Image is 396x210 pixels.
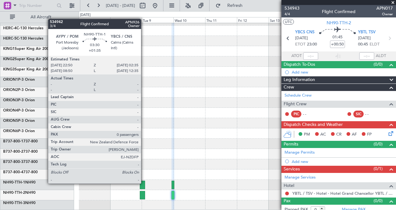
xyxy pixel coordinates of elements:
span: [DATE] - [DATE] [106,3,135,8]
span: ALDT [376,53,386,59]
span: B737-800-3 [3,160,23,164]
span: FP [367,131,372,138]
span: ORION5 [3,119,18,123]
span: 23:00 [307,41,317,48]
span: (0/0) [374,198,383,204]
span: CR [336,131,342,138]
span: B737-800-2 [3,150,23,154]
span: APN017 [376,5,393,12]
div: Wed 10 [173,17,205,23]
a: KING3Super King Air 200 [3,68,49,71]
span: HERC-4 [3,26,16,30]
div: Thu 11 [205,17,237,23]
a: ORION3P-3 Orion [3,98,35,102]
div: - - [303,111,317,117]
div: [DATE] [80,12,91,18]
a: ORION1P-3 Orion [3,78,35,82]
div: Sat 13 [269,17,300,23]
span: HERC-5 [3,37,16,41]
a: B737-800-3737-800 [3,160,38,164]
span: NH90-TTH-2 [3,191,25,195]
a: KING1Super King Air 200 [3,47,49,51]
div: Sun 7 [78,17,110,23]
span: (0/1) [374,165,383,172]
span: YBCS CNS [295,29,314,36]
span: ETOT [295,41,305,48]
span: Hotel [284,182,294,189]
button: All Aircraft [7,12,68,22]
span: Crew [284,84,294,91]
button: Refresh [213,1,250,11]
span: B737-800-4 [3,170,23,174]
span: 534943 [285,5,299,12]
a: ORION2P-3 Orion [3,88,35,92]
span: (0/0) [374,61,383,68]
span: Owner [376,12,393,17]
span: 00:45 [358,41,368,48]
span: B737-800-1 [3,140,23,143]
a: YBTL / TSV - Hotel - Hotel Grand Chancellor YBTL / TSV [292,191,393,196]
a: HERC-5C-130 Hercules [3,37,43,41]
a: HERC-4C-130 Hercules [3,26,43,30]
span: AF [352,131,357,138]
a: KING2Super King Air 200 [3,57,49,61]
a: Manage Services [285,174,316,181]
span: (0/0) [374,141,383,147]
div: Fri 12 [237,17,269,23]
a: NH90-TTH-1NH90 [3,181,35,184]
span: ORION3 [3,98,18,102]
span: 01:45 [332,34,342,41]
span: [DATE] [295,35,308,41]
span: KING1 [3,47,15,51]
div: Add new [292,69,393,75]
span: ATOT [291,53,302,59]
span: Pax [284,198,290,205]
button: UTC [283,19,294,25]
span: ORION4 [3,109,18,112]
span: Leg Information [284,76,315,84]
span: ORION1 [3,78,18,82]
span: ORION6 [3,129,18,133]
span: NH90-TTH-1 [3,181,25,184]
input: Trip Number [19,1,55,10]
div: Flight Confirmed [322,8,356,15]
span: YBTL TSV [358,29,376,36]
div: Add new [292,159,393,164]
a: Schedule Crew [285,93,312,99]
span: [DATE] [358,35,371,41]
a: Manage Permits [285,150,315,156]
span: ORION2 [3,88,18,92]
a: ORION6P-3 Orion [3,129,35,133]
a: B737-800-4737-800 [3,170,38,174]
div: Mon 8 [110,17,142,23]
input: --:-- [303,52,318,60]
a: NH90-TTH-3NH90 [3,201,35,205]
div: - - [365,111,379,117]
div: PIC [291,111,301,117]
span: 4/4 [285,12,299,17]
a: B737-800-1737-800 [3,140,38,143]
span: Permits [284,141,298,148]
div: Tue 9 [142,17,173,23]
span: NH90-TTH-2 [327,20,351,26]
span: PM [304,131,310,138]
span: Dispatch To-Dos [284,61,315,68]
span: Dispatch Checks and Weather [284,121,343,128]
span: All Aircraft [16,15,66,19]
a: B737-800-2737-800 [3,150,38,154]
span: AC [320,131,326,138]
span: Refresh [222,3,248,8]
a: ORION5P-3 Orion [3,119,35,123]
span: KING3 [3,68,15,71]
span: KING2 [3,57,15,61]
a: ORION4P-3 Orion [3,109,35,112]
span: ELDT [370,41,379,48]
span: Services [284,166,300,173]
a: NH90-TTH-2NH90 [3,191,35,195]
span: Flight Crew [284,101,307,108]
span: NH90-TTH-3 [3,201,25,205]
div: SIC [353,111,364,117]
